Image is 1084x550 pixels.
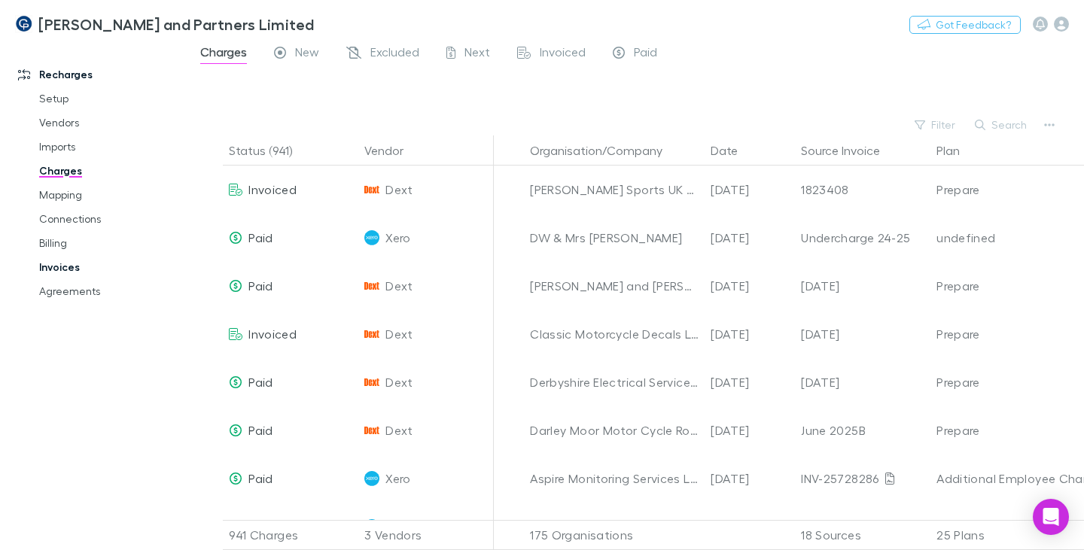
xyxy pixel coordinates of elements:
a: Charges [24,159,195,183]
img: Xero's Logo [364,230,379,245]
div: 175 Organisations [524,520,705,550]
img: Dext's Logo [364,375,379,390]
span: Charges [200,44,247,64]
span: Dext [385,262,413,310]
div: 3 Vendors [358,520,494,550]
span: Paid [248,423,273,437]
img: Coates and Partners Limited's Logo [15,15,32,33]
div: [DATE] [705,214,795,262]
button: Got Feedback? [909,16,1021,34]
div: [DATE] [705,310,795,358]
div: [DATE] [705,358,795,406]
div: June 2025B [801,406,924,454]
a: Recharges [3,62,195,87]
div: 18 Sources [795,520,930,550]
a: Setup [24,87,195,111]
div: [DATE] [705,454,795,503]
span: Paid [248,471,273,485]
div: [DATE] [801,310,924,358]
a: Agreements [24,279,195,303]
img: Dext's Logo [364,278,379,293]
a: Vendors [24,111,195,135]
span: Xero [385,214,410,262]
img: Dext's Logo [364,423,379,438]
span: Next [464,44,490,64]
div: 941 Charges [223,520,358,550]
div: Darley Moor Motor Cycle Road Racing Club [530,406,699,454]
span: Invoiced [248,182,297,196]
span: Dext [385,406,413,454]
span: Dext [385,310,413,358]
button: Date [711,135,756,166]
img: Dext's Logo [364,327,379,342]
span: Paid [248,375,273,389]
div: [DATE] [705,406,795,454]
button: Organisation/Company [530,135,681,166]
div: [PERSON_NAME] Sports UK Limited [530,166,699,214]
span: New [295,44,319,64]
div: [DATE] [705,166,795,214]
div: [PERSON_NAME] and [PERSON_NAME] Ltd [530,262,699,310]
span: Invoiced [540,44,586,64]
button: Plan [936,135,978,166]
img: Xero's Logo [364,471,379,486]
div: [DATE] [801,358,924,406]
button: Search [967,116,1036,134]
span: Invoiced [248,327,297,341]
div: DW & Mrs [PERSON_NAME] [530,214,699,262]
div: Derbyshire Electrical Services Ltd [530,358,699,406]
div: 1823408 [801,166,924,214]
button: Source Invoice [801,135,898,166]
a: Mapping [24,183,195,207]
span: Xero [385,454,410,503]
button: Status (941) [229,135,310,166]
div: INV-25728286 [801,454,924,503]
button: Vendor [364,135,422,166]
img: Dext's Logo [364,182,379,197]
div: [DATE] [801,262,924,310]
span: Paid [248,278,273,293]
h3: [PERSON_NAME] and Partners Limited [38,15,315,33]
span: Paid [248,230,273,245]
div: Undercharge 24-25 [801,214,924,262]
a: Imports [24,135,195,159]
div: Classic Motorcycle Decals Limited [530,310,699,358]
span: Paid [634,44,657,64]
a: Connections [24,207,195,231]
span: Dext [385,358,413,406]
a: Billing [24,231,195,255]
div: [DATE] [705,262,795,310]
div: Aspire Monitoring Services Limited [530,454,699,503]
button: Filter [907,116,964,134]
a: [PERSON_NAME] and Partners Limited [6,6,324,42]
div: Open Intercom Messenger [1033,499,1069,535]
span: Excluded [370,44,419,64]
a: Invoices [24,255,195,279]
span: Dext [385,166,413,214]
